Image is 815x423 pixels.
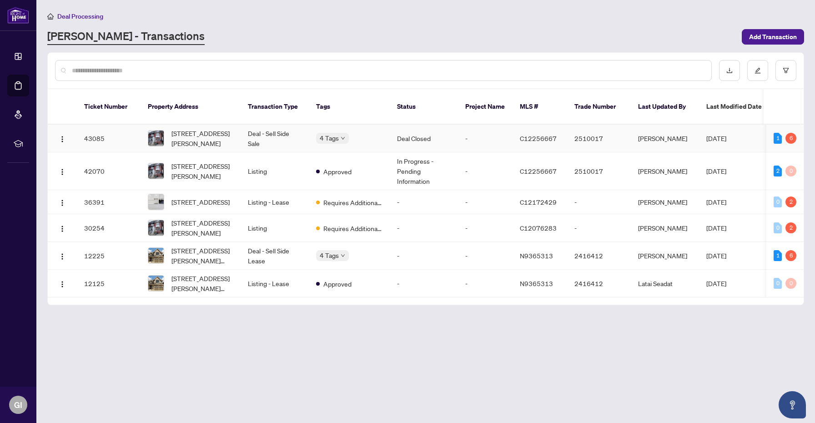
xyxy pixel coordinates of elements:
span: download [726,67,733,74]
th: Trade Number [567,89,631,125]
div: 0 [785,278,796,289]
span: [STREET_ADDRESS][PERSON_NAME] [171,161,233,181]
td: In Progress - Pending Information [390,152,458,190]
th: Status [390,89,458,125]
span: [STREET_ADDRESS][PERSON_NAME][PERSON_NAME] [171,273,233,293]
img: thumbnail-img [148,220,164,236]
td: - [458,125,513,152]
div: 2 [785,196,796,207]
button: Logo [55,221,70,235]
th: Transaction Type [241,89,309,125]
span: C12256667 [520,167,557,175]
button: Open asap [779,391,806,418]
span: Last Modified Date [706,101,762,111]
div: 0 [774,222,782,233]
span: 4 Tags [320,250,339,261]
span: edit [755,67,761,74]
div: 2 [785,222,796,233]
td: - [390,190,458,214]
img: thumbnail-img [148,276,164,291]
td: Latai Seadat [631,270,699,297]
span: [STREET_ADDRESS][PERSON_NAME] [171,128,233,148]
span: Approved [323,166,352,176]
img: Logo [59,225,66,232]
img: thumbnail-img [148,194,164,210]
td: [PERSON_NAME] [631,242,699,270]
img: thumbnail-img [148,131,164,146]
th: Property Address [141,89,241,125]
td: 2510017 [567,152,631,190]
span: C12076283 [520,224,557,232]
td: - [567,214,631,242]
span: filter [783,67,789,74]
td: Deal Closed [390,125,458,152]
div: 1 [774,250,782,261]
img: Logo [59,136,66,143]
td: 36391 [77,190,141,214]
button: Logo [55,131,70,146]
div: 0 [785,166,796,176]
td: [PERSON_NAME] [631,152,699,190]
button: Add Transaction [742,29,804,45]
span: N9365313 [520,279,553,287]
td: - [458,214,513,242]
div: 2 [774,166,782,176]
span: [DATE] [706,279,726,287]
span: down [341,136,345,141]
th: Project Name [458,89,513,125]
img: Logo [59,253,66,260]
td: - [390,270,458,297]
td: - [390,214,458,242]
td: 2416412 [567,242,631,270]
td: Listing [241,152,309,190]
div: 0 [774,278,782,289]
span: GI [14,398,22,411]
td: - [390,242,458,270]
span: [STREET_ADDRESS] [171,197,230,207]
button: Logo [55,276,70,291]
span: [DATE] [706,198,726,206]
img: Logo [59,281,66,288]
td: Deal - Sell Side Sale [241,125,309,152]
button: download [719,60,740,81]
span: Add Transaction [749,30,797,44]
th: Last Modified Date [699,89,781,125]
button: Logo [55,164,70,178]
span: [DATE] [706,134,726,142]
span: [DATE] [706,167,726,175]
th: Last Updated By [631,89,699,125]
th: Ticket Number [77,89,141,125]
td: - [458,190,513,214]
span: Approved [323,279,352,289]
td: 43085 [77,125,141,152]
td: 2416412 [567,270,631,297]
span: down [341,253,345,258]
span: [DATE] [706,252,726,260]
span: 4 Tags [320,133,339,143]
td: Listing - Lease [241,270,309,297]
td: 12125 [77,270,141,297]
a: [PERSON_NAME] - Transactions [47,29,205,45]
span: N9365313 [520,252,553,260]
span: C12256667 [520,134,557,142]
td: - [458,242,513,270]
th: Tags [309,89,390,125]
img: Logo [59,168,66,176]
button: Logo [55,248,70,263]
td: 42070 [77,152,141,190]
span: [DATE] [706,224,726,232]
button: filter [775,60,796,81]
span: [STREET_ADDRESS][PERSON_NAME] [171,218,233,238]
td: [PERSON_NAME] [631,125,699,152]
span: Requires Additional Docs [323,223,382,233]
td: 2510017 [567,125,631,152]
button: Logo [55,195,70,209]
td: Listing [241,214,309,242]
td: [PERSON_NAME] [631,214,699,242]
div: 0 [774,196,782,207]
div: 6 [785,250,796,261]
span: Requires Additional Docs [323,197,382,207]
td: 12225 [77,242,141,270]
img: thumbnail-img [148,163,164,179]
img: logo [7,7,29,24]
